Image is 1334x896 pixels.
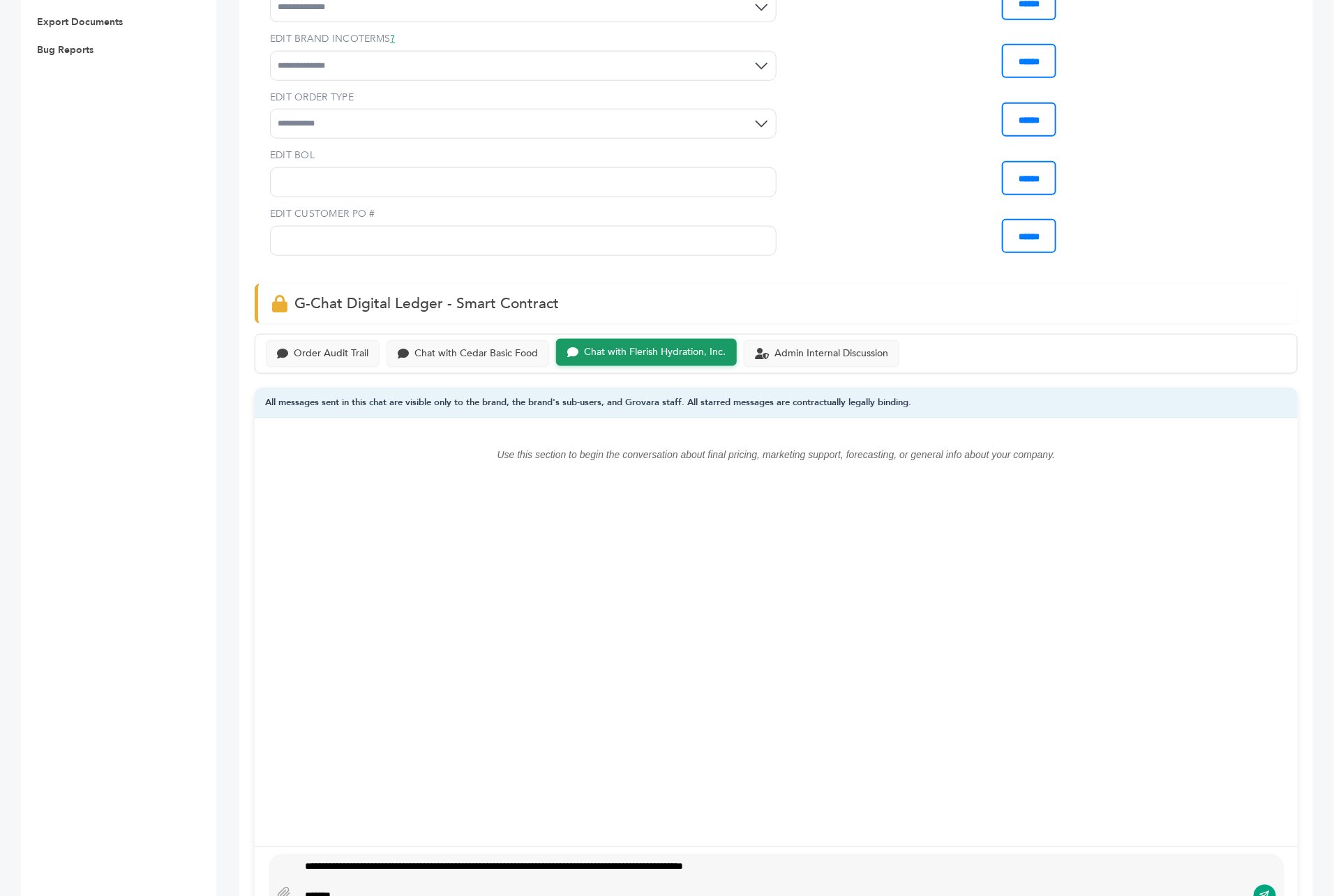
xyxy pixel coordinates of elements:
div: Chat with Flerish Hydration, Inc. [584,347,726,358]
a: Export Documents [37,15,123,29]
span: G-Chat Digital Ledger - Smart Contract [294,294,559,314]
div: All messages sent in this chat are visible only to the brand, the brand's sub-users, and Grovara ... [255,388,1298,419]
label: EDIT ORDER TYPE [270,91,777,105]
a: ? [390,32,395,45]
a: Bug Reports [37,43,93,56]
div: Chat with Cedar Basic Food [414,348,538,360]
label: EDIT CUSTOMER PO # [270,207,777,221]
div: Order Audit Trail [294,348,368,360]
p: Use this section to begin the conversation about final pricing, marketing support, forecasting, o... [283,446,1270,463]
label: EDIT BRAND INCOTERMS [270,32,777,46]
div: Admin Internal Discussion [774,348,888,360]
label: EDIT BOL [270,149,777,162]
